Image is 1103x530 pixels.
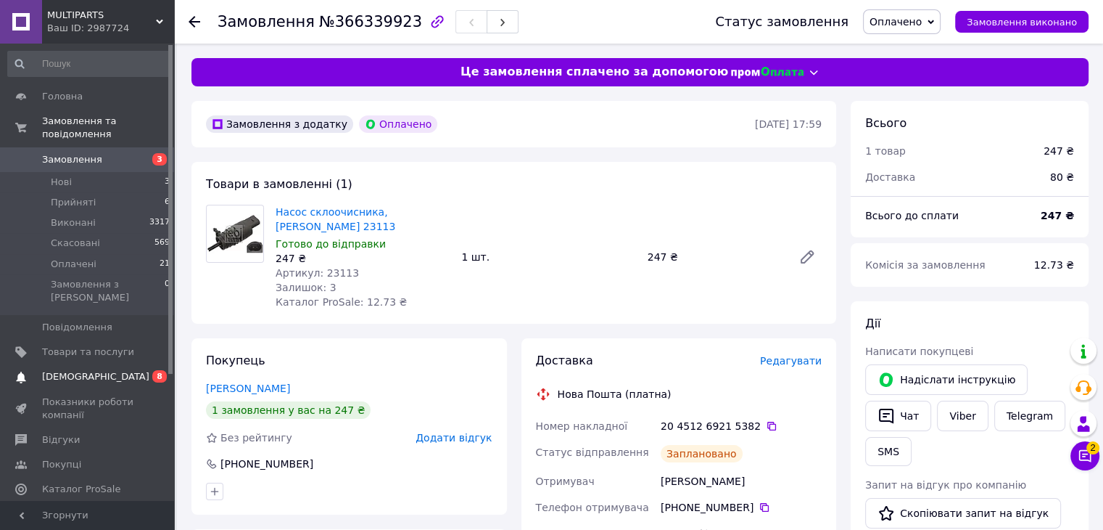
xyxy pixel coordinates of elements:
a: Насос склоочисника, [PERSON_NAME] 23113 [276,206,395,232]
a: Редагувати [793,242,822,272]
span: Каталог ProSale [42,483,120,496]
span: 3 [152,153,167,166]
div: Заплановано [661,445,743,462]
span: Доставка [865,171,915,183]
span: Всього до сплати [865,210,959,221]
div: Повернутися назад [189,15,200,29]
span: Товари в замовленні (1) [206,177,352,191]
span: Замовлення виконано [967,17,1077,28]
span: Всього [865,116,906,130]
div: [PHONE_NUMBER] [219,457,315,471]
span: Головна [42,90,83,103]
span: Запит на відгук про компанію [865,479,1026,491]
span: Дії [865,317,880,330]
div: 80 ₴ [1041,161,1083,193]
span: Прийняті [51,196,96,209]
div: [PERSON_NAME] [658,468,825,494]
span: MULTIPARTS [47,9,156,22]
div: Статус замовлення [715,15,848,29]
span: Готово до відправки [276,238,386,250]
span: Показники роботи компанії [42,396,134,422]
time: [DATE] 17:59 [755,118,822,130]
div: Нова Пошта (платна) [554,387,675,401]
div: Замовлення з додатку [206,115,353,133]
span: Комісія за замовлення [865,259,986,271]
span: Виконані [51,216,96,229]
span: Залишок: 3 [276,282,336,293]
div: 247 ₴ [276,251,450,266]
span: Оплачені [51,258,96,271]
div: 247 ₴ [1044,144,1074,158]
span: 12.73 ₴ [1034,259,1074,271]
span: 6 [165,196,170,209]
span: Написати покупцеві [865,346,973,357]
span: 0 [165,278,170,304]
input: Пошук [7,51,171,77]
span: Телефон отримувача [536,502,649,513]
b: 247 ₴ [1041,210,1074,221]
span: [DEMOGRAPHIC_DATA] [42,370,149,383]
span: Це замовлення сплачено за допомогою [460,64,728,81]
span: Замовлення [218,13,315,30]
span: 3317 [149,216,170,229]
div: 1 замовлення у вас на 247 ₴ [206,401,371,419]
img: Насос склоочисника, FEBI BILSTEIN 23113 [207,214,263,253]
span: Додати відгук [416,432,492,444]
button: Скопіювати запит на відгук [865,498,1061,529]
div: 1 шт. [455,247,641,267]
span: Товари та послуги [42,346,134,359]
span: Нові [51,176,72,189]
span: 1 товар [865,145,906,157]
span: Замовлення та повідомлення [42,115,174,141]
span: Без рейтингу [220,432,292,444]
span: 21 [160,258,170,271]
span: 2 [1086,441,1099,454]
span: Отримувач [536,476,595,487]
span: Каталог ProSale: 12.73 ₴ [276,296,407,308]
span: Редагувати [760,355,822,367]
a: [PERSON_NAME] [206,383,290,394]
span: Скасовані [51,237,100,250]
span: Доставка [536,354,593,367]
div: Ваш ID: 2987724 [47,22,174,35]
button: Чат з покупцем2 [1070,441,1099,470]
div: 20 4512 6921 5382 [661,419,822,433]
button: Замовлення виконано [955,11,1088,33]
span: Відгуки [42,433,80,447]
span: Статус відправлення [536,447,649,458]
a: Viber [937,401,988,431]
div: 247 ₴ [642,247,787,267]
span: Замовлення з [PERSON_NAME] [51,278,165,304]
span: Номер накладної [536,420,628,432]
a: Telegram [994,401,1065,431]
span: Артикул: 23113 [276,267,359,279]
span: Покупець [206,354,265,367]
span: 8 [152,370,167,383]
span: 3 [165,176,170,189]
div: Оплачено [359,115,437,133]
span: Оплачено [869,16,922,28]
button: Чат [865,401,931,431]
span: 569 [154,237,170,250]
span: Замовлення [42,153,102,166]
button: SMS [865,437,912,466]
span: Покупці [42,458,81,471]
div: [PHONE_NUMBER] [661,500,822,515]
span: №366339923 [319,13,422,30]
span: Повідомлення [42,321,112,334]
button: Надіслати інструкцію [865,364,1028,395]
